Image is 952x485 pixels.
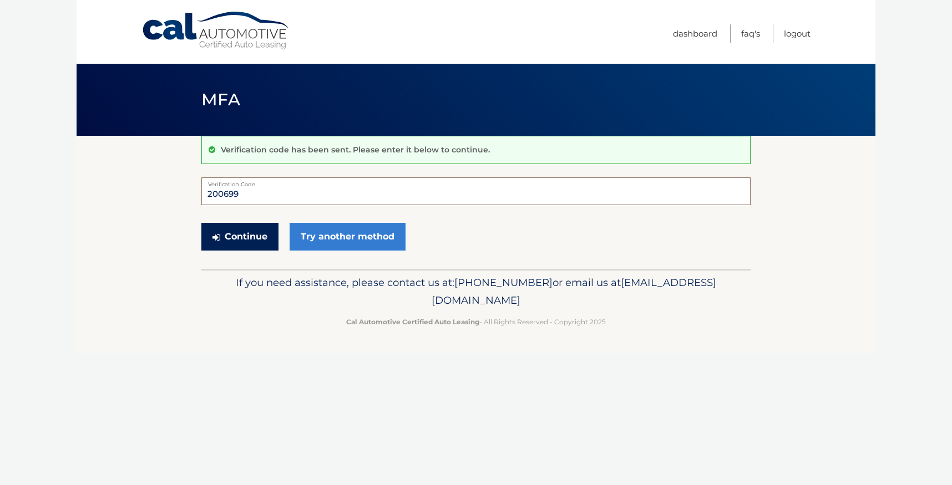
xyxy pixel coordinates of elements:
[201,89,240,110] span: MFA
[346,318,479,326] strong: Cal Automotive Certified Auto Leasing
[141,11,291,50] a: Cal Automotive
[741,24,760,43] a: FAQ's
[454,276,553,289] span: [PHONE_NUMBER]
[290,223,406,251] a: Try another method
[201,177,751,205] input: Verification Code
[201,177,751,186] label: Verification Code
[209,274,743,309] p: If you need assistance, please contact us at: or email us at
[209,316,743,328] p: - All Rights Reserved - Copyright 2025
[201,223,278,251] button: Continue
[673,24,717,43] a: Dashboard
[432,276,716,307] span: [EMAIL_ADDRESS][DOMAIN_NAME]
[784,24,811,43] a: Logout
[221,145,490,155] p: Verification code has been sent. Please enter it below to continue.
